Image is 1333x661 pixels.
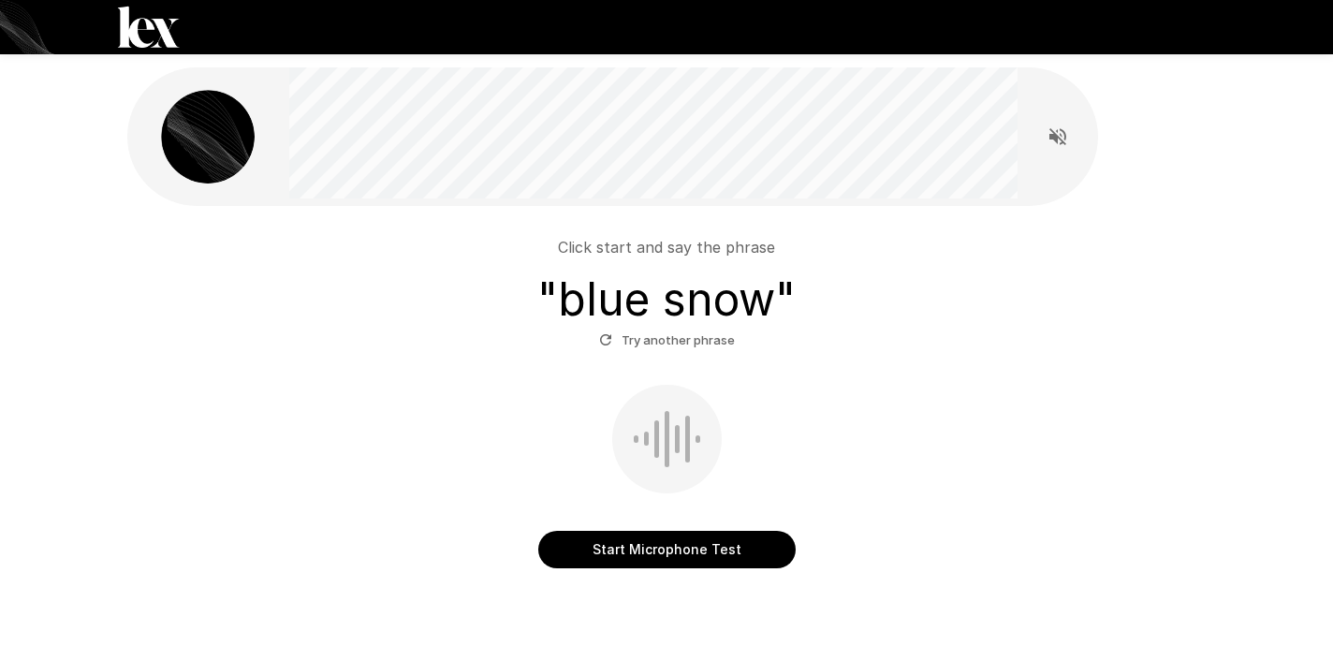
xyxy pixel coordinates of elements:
[161,90,255,184] img: lex_avatar2.png
[1039,118,1077,155] button: Read questions aloud
[558,236,775,258] p: Click start and say the phrase
[537,273,796,326] h3: " blue snow "
[594,326,740,355] button: Try another phrase
[538,531,796,568] button: Start Microphone Test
